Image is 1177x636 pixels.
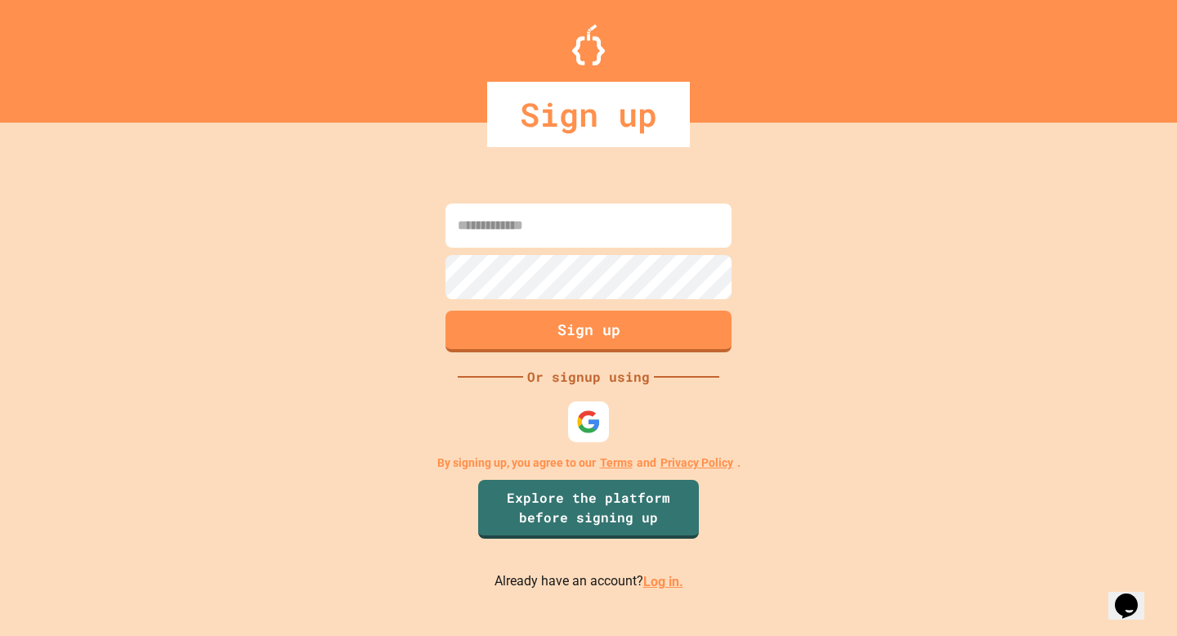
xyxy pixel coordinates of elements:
[487,82,690,147] div: Sign up
[572,25,605,65] img: Logo.svg
[523,367,654,387] div: Or signup using
[576,410,601,434] img: google-icon.svg
[1108,571,1161,620] iframe: chat widget
[600,455,633,472] a: Terms
[643,574,683,589] a: Log in.
[478,480,699,539] a: Explore the platform before signing up
[437,455,741,472] p: By signing up, you agree to our and .
[495,571,683,592] p: Already have an account?
[660,455,733,472] a: Privacy Policy
[445,311,732,352] button: Sign up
